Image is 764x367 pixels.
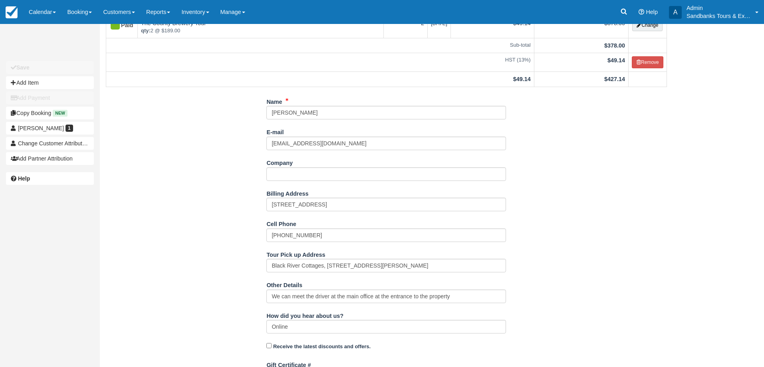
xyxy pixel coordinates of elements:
[109,56,531,64] em: HST (13%)
[632,19,663,31] button: Change
[639,9,644,15] i: Help
[18,140,90,147] span: Change Customer Attribution
[687,12,750,20] p: Sandbanks Tours & Experiences
[646,9,658,15] span: Help
[53,110,67,117] span: New
[6,61,94,74] button: Save
[109,42,531,49] em: Sub-total
[6,122,94,135] a: [PERSON_NAME] 1
[450,16,534,38] td: $49.14
[687,4,750,12] p: Admin
[6,76,94,89] button: Add Item
[632,56,663,68] button: Remove
[65,125,73,132] span: 1
[604,76,625,82] strong: $427.14
[384,16,428,38] td: 2
[138,16,384,38] td: The County Brewery Tour
[266,248,325,259] label: Tour Pick up Address
[273,343,371,349] strong: Receive the latest discounts and offers.
[109,19,127,32] div: Paid
[141,27,380,35] em: 2 @ $189.00
[6,152,94,165] button: Add Partner Attribution
[607,57,625,63] strong: $49.14
[266,309,343,320] label: How did you hear about us?
[6,107,94,119] button: Copy Booking New
[18,125,64,131] span: [PERSON_NAME]
[266,95,282,106] label: Name
[6,172,94,185] a: Help
[513,76,531,82] strong: $49.14
[141,28,151,34] strong: qty
[266,125,284,137] label: E-mail
[266,156,293,167] label: Company
[266,217,296,228] label: Cell Phone
[431,20,447,26] span: [DATE]
[266,343,272,348] input: Receive the latest discounts and offers.
[604,42,625,49] strong: $378.00
[266,187,308,198] label: Billing Address
[6,91,94,104] button: Add Payment
[669,6,682,19] div: A
[6,6,18,18] img: checkfront-main-nav-mini-logo.png
[6,137,94,150] button: Change Customer Attribution
[16,64,30,71] b: Save
[534,16,628,38] td: $378.00
[266,278,302,290] label: Other Details
[18,175,30,182] b: Help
